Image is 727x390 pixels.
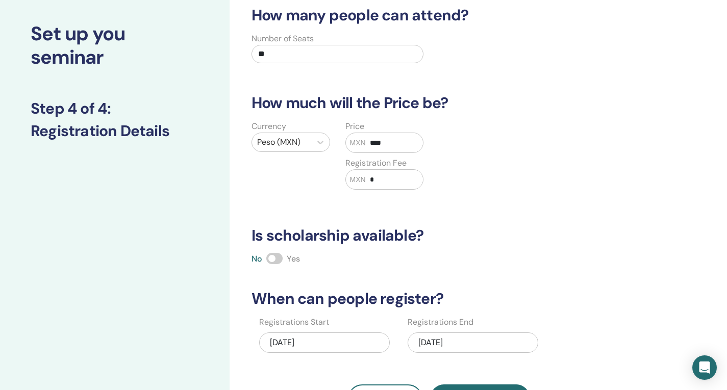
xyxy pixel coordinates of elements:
h3: Is scholarship available? [245,226,632,245]
h3: When can people register? [245,290,632,308]
span: No [252,253,262,264]
div: [DATE] [259,332,390,353]
div: [DATE] [408,332,538,353]
label: Price [345,120,364,133]
label: Registrations Start [259,316,329,328]
h3: How many people can attend? [245,6,632,24]
label: Currency [252,120,286,133]
div: Open Intercom Messenger [692,355,717,380]
span: MXN [350,174,366,185]
h3: How much will the Price be? [245,94,632,112]
h3: Registration Details [31,122,199,140]
label: Registrations End [408,316,473,328]
h2: Set up you seminar [31,22,199,69]
span: MXN [350,138,366,148]
label: Registration Fee [345,157,407,169]
span: Yes [287,253,300,264]
h3: Step 4 of 4 : [31,99,199,118]
label: Number of Seats [252,33,314,45]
